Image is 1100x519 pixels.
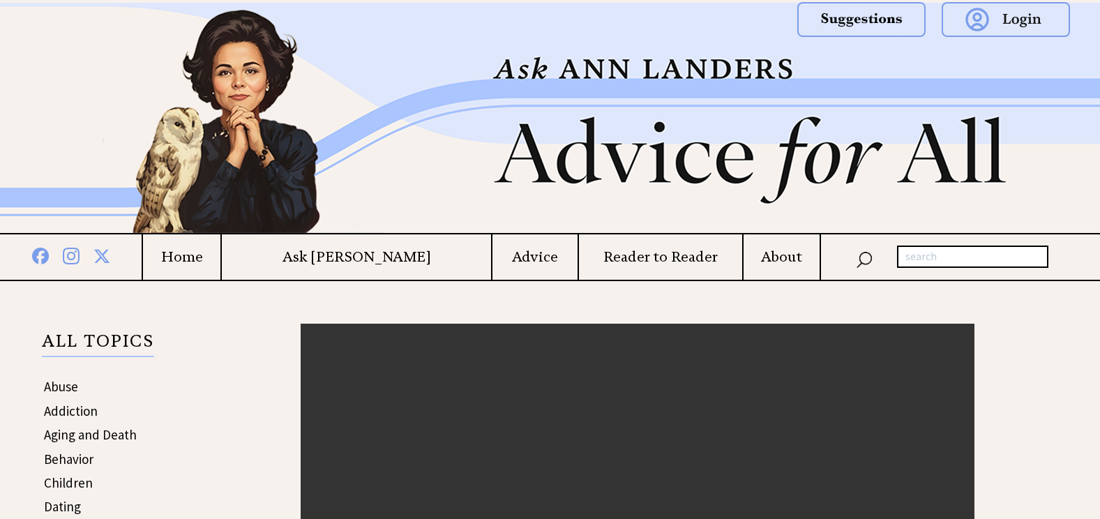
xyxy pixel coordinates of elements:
[44,403,98,419] a: Addiction
[942,2,1070,37] img: login.png
[63,245,80,264] img: instagram%20blue.png
[143,248,220,266] a: Home
[42,333,154,357] p: ALL TOPICS
[1053,3,1060,233] img: right_new2.png
[93,246,110,264] img: x%20blue.png
[897,246,1048,268] input: search
[579,248,743,266] a: Reader to Reader
[222,248,491,266] a: Ask [PERSON_NAME]
[44,378,78,395] a: Abuse
[744,248,820,266] a: About
[797,2,926,37] img: suggestions.png
[48,3,1053,233] img: header2b_v1.png
[32,245,49,264] img: facebook%20blue.png
[856,248,873,269] img: search_nav.png
[44,426,137,443] a: Aging and Death
[44,451,93,467] a: Behavior
[44,498,81,515] a: Dating
[492,248,577,266] a: Advice
[44,474,93,491] a: Children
